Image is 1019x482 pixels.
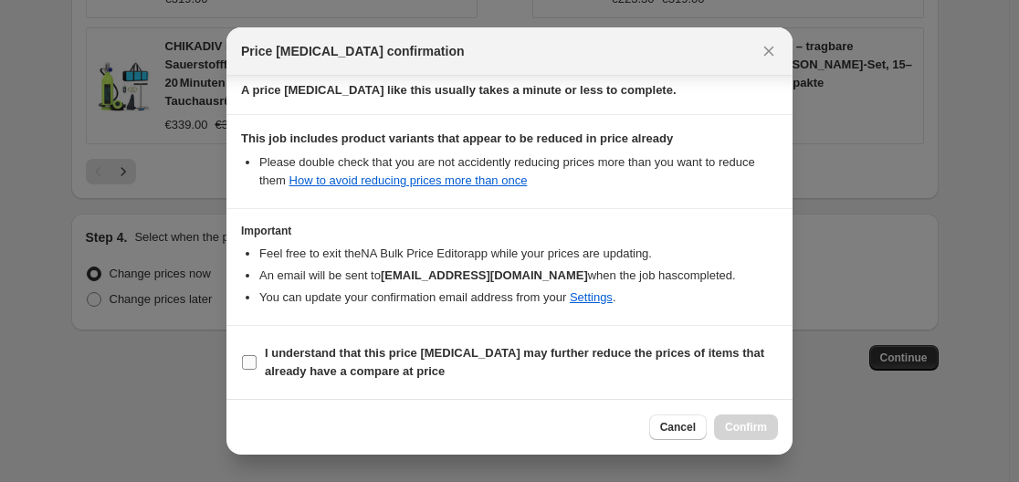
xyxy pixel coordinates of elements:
[649,414,707,440] button: Cancel
[241,83,677,97] b: A price [MEDICAL_DATA] like this usually takes a minute or less to complete.
[241,131,673,145] b: This job includes product variants that appear to be reduced in price already
[259,245,778,263] li: Feel free to exit the NA Bulk Price Editor app while your prices are updating.
[241,42,465,60] span: Price [MEDICAL_DATA] confirmation
[381,268,588,282] b: [EMAIL_ADDRESS][DOMAIN_NAME]
[570,290,613,304] a: Settings
[660,420,696,435] span: Cancel
[241,224,778,238] h3: Important
[259,288,778,307] li: You can update your confirmation email address from your .
[265,346,764,378] b: I understand that this price [MEDICAL_DATA] may further reduce the prices of items that already h...
[289,173,528,187] a: How to avoid reducing prices more than once
[756,38,782,64] button: Close
[259,267,778,285] li: An email will be sent to when the job has completed .
[259,153,778,190] li: Please double check that you are not accidently reducing prices more than you want to reduce them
